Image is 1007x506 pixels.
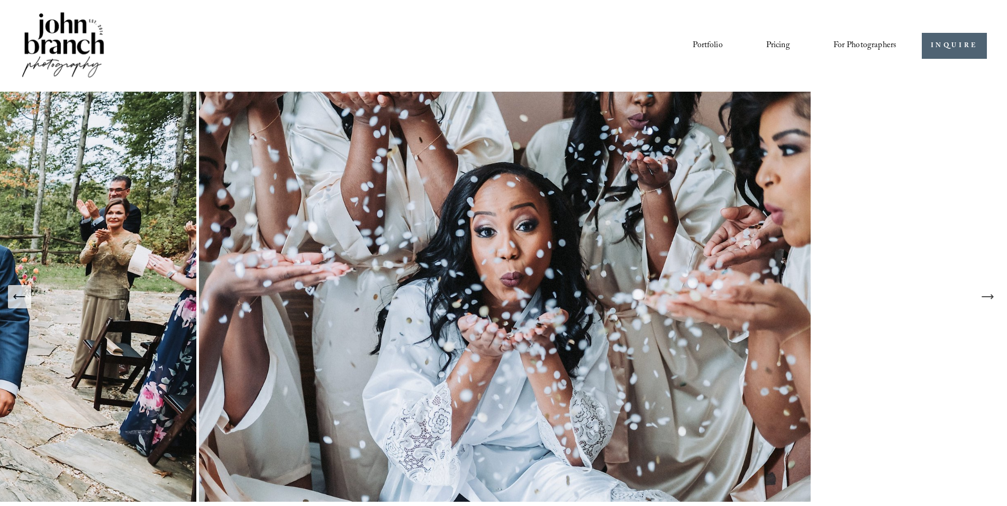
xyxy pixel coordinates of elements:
[976,285,999,308] button: Next Slide
[8,285,31,308] button: Previous Slide
[693,37,722,55] a: Portfolio
[833,38,897,54] span: For Photographers
[199,92,813,502] img: The Cookery Wedding Photography
[766,37,790,55] a: Pricing
[833,37,897,55] a: folder dropdown
[20,10,106,82] img: John Branch IV Photography
[922,33,987,59] a: INQUIRE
